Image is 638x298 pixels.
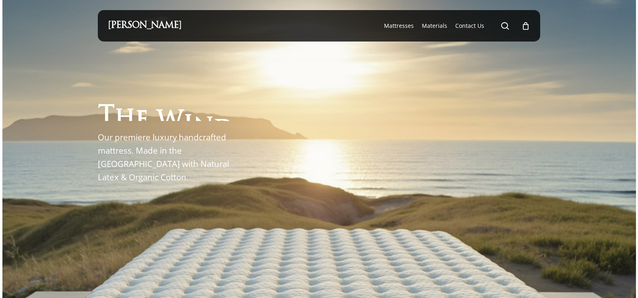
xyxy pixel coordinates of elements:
span: e [135,108,149,133]
span: Contact Us [455,22,484,29]
span: h [115,106,135,131]
nav: Main Menu [380,10,530,42]
a: Contact Us [455,22,484,30]
span: s [233,120,246,144]
span: n [193,115,214,139]
span: Materials [422,22,447,29]
p: Our premiere luxury handcrafted mattress. Made in the [GEOGRAPHIC_DATA] with Natural Latex & Orga... [98,131,249,184]
a: Mattresses [384,22,414,30]
a: [PERSON_NAME] [108,21,182,30]
span: d [214,117,233,142]
span: W [157,110,184,135]
span: Mattresses [384,22,414,29]
span: i [184,112,193,137]
h1: The Windsor [98,96,283,121]
span: T [98,105,115,129]
a: Materials [422,22,447,30]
